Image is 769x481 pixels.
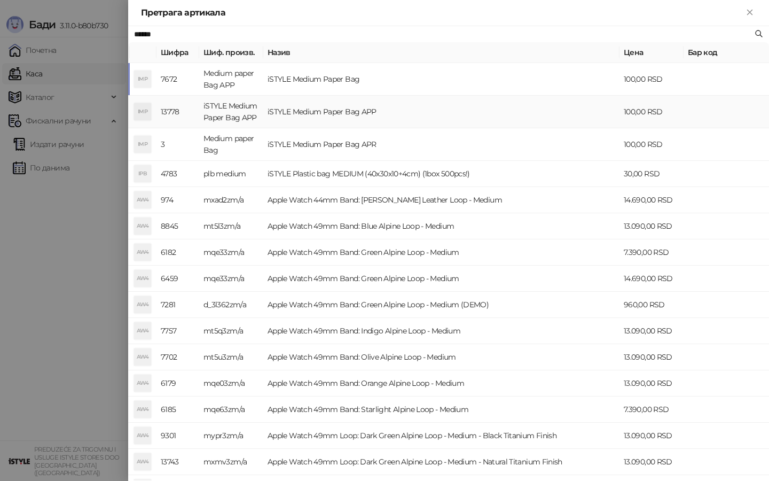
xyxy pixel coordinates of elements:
td: Apple Watch 49mm Band: Green Alpine Loop - Medium (DEMO) [263,292,619,318]
td: 100,00 RSD [619,128,684,161]
td: 8845 [156,213,199,239]
td: 6182 [156,239,199,266]
td: Apple Watch 49mm Band: Green Alpine Loop - Medium [263,239,619,266]
div: AW4 [134,427,151,444]
div: AW4 [134,322,151,339]
th: Шиф. произв. [199,42,263,63]
td: Medium paper Bag APP [199,63,263,96]
td: 7.390,00 RSD [619,239,684,266]
td: 13.090,00 RSD [619,370,684,397]
td: mqe03zm/a [199,370,263,397]
th: Назив [263,42,619,63]
td: mqe63zm/a [199,397,263,423]
td: Apple Watch 49mm Loop: Dark Green Alpine Loop - Medium - Natural Titanium Finish [263,449,619,475]
td: 960,00 RSD [619,292,684,318]
td: Apple Watch 49mm Band: Starlight Alpine Loop - Medium [263,397,619,423]
td: 30,00 RSD [619,161,684,187]
td: iSTYLE Medium Paper Bag APP [263,96,619,128]
td: Apple Watch 49mm Band: Green Alpine Loop - Medium [263,266,619,292]
td: 13.090,00 RSD [619,344,684,370]
td: mt5q3zm/a [199,318,263,344]
td: 13743 [156,449,199,475]
div: IMP [134,71,151,88]
td: 3 [156,128,199,161]
div: IMP [134,136,151,153]
td: 4783 [156,161,199,187]
td: 9301 [156,423,199,449]
th: Шифра [156,42,199,63]
td: mt5l3zm/a [199,213,263,239]
td: Apple Watch 49mm Band: Indigo Alpine Loop - Medium [263,318,619,344]
td: iSTYLE Plastic bag MEDIUM (40x30x10+4cm) (1box 500pcs!) [263,161,619,187]
button: Close [743,6,756,19]
div: AW4 [134,191,151,208]
td: plb medium [199,161,263,187]
div: AW4 [134,453,151,470]
td: mt5u3zm/a [199,344,263,370]
div: AW4 [134,270,151,287]
div: AW4 [134,348,151,366]
td: 6185 [156,397,199,423]
td: Apple Watch 49mm Loop: Dark Green Alpine Loop - Medium - Black Titanium Finish [263,423,619,449]
div: AW4 [134,401,151,418]
td: 7672 [156,63,199,96]
td: Apple Watch 44mm Band: [PERSON_NAME] Leather Loop - Medium [263,187,619,213]
td: Apple Watch 49mm Band: Blue Alpine Loop - Medium [263,213,619,239]
td: 6179 [156,370,199,397]
td: iSTYLE Medium Paper Bag [263,63,619,96]
td: Apple Watch 49mm Band: Orange Alpine Loop - Medium [263,370,619,397]
th: Бар код [684,42,769,63]
td: 13778 [156,96,199,128]
th: Цена [619,42,684,63]
td: 974 [156,187,199,213]
td: iSTYLE Medium Paper Bag APP [199,96,263,128]
div: Претрага артикала [141,6,743,19]
td: 7757 [156,318,199,344]
td: 14.690,00 RSD [619,266,684,292]
td: 6459 [156,266,199,292]
td: mqe33zm/a [199,239,263,266]
div: IMP [134,103,151,120]
td: 100,00 RSD [619,63,684,96]
div: AW4 [134,244,151,261]
td: Apple Watch 49mm Band: Olive Alpine Loop - Medium [263,344,619,370]
td: mqe33zm/a [199,266,263,292]
td: mxmv3zm/a [199,449,263,475]
div: AW4 [134,296,151,313]
td: 7702 [156,344,199,370]
td: iSTYLE Medium Paper Bag APR [263,128,619,161]
td: 13.090,00 RSD [619,449,684,475]
td: 100,00 RSD [619,96,684,128]
td: 13.090,00 RSD [619,318,684,344]
td: 14.690,00 RSD [619,187,684,213]
div: IPB [134,165,151,182]
td: 7.390,00 RSD [619,397,684,423]
td: mypr3zm/a [199,423,263,449]
td: 7281 [156,292,199,318]
td: Medium paper Bag [199,128,263,161]
td: d_3l362zm/a [199,292,263,318]
td: 13.090,00 RSD [619,423,684,449]
div: AW4 [134,218,151,235]
div: AW4 [134,375,151,392]
td: 13.090,00 RSD [619,213,684,239]
td: mxad2zm/a [199,187,263,213]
